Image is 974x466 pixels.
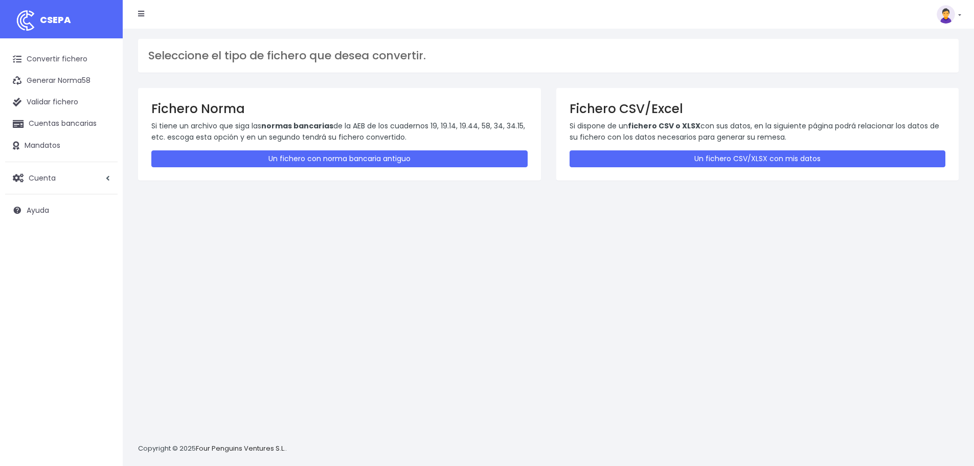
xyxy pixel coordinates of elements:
[5,113,118,135] a: Cuentas bancarias
[5,199,118,221] a: Ayuda
[5,70,118,92] a: Generar Norma58
[29,172,56,183] span: Cuenta
[570,150,946,167] a: Un fichero CSV/XLSX con mis datos
[5,49,118,70] a: Convertir fichero
[570,120,946,143] p: Si dispone de un con sus datos, en la siguiente página podrá relacionar los datos de su fichero c...
[5,92,118,113] a: Validar fichero
[40,13,71,26] span: CSEPA
[628,121,700,131] strong: fichero CSV o XLSX
[13,8,38,33] img: logo
[148,49,948,62] h3: Seleccione el tipo de fichero que desea convertir.
[151,150,528,167] a: Un fichero con norma bancaria antiguo
[151,101,528,116] h3: Fichero Norma
[5,135,118,157] a: Mandatos
[196,443,285,453] a: Four Penguins Ventures S.L.
[151,120,528,143] p: Si tiene un archivo que siga las de la AEB de los cuadernos 19, 19.14, 19.44, 58, 34, 34.15, etc....
[138,443,287,454] p: Copyright © 2025 .
[261,121,333,131] strong: normas bancarias
[27,205,49,215] span: Ayuda
[937,5,955,24] img: profile
[5,167,118,189] a: Cuenta
[570,101,946,116] h3: Fichero CSV/Excel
